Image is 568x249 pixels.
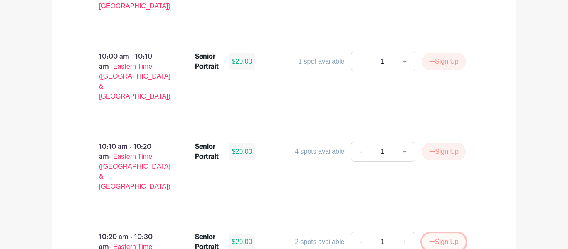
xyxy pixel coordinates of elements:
div: $20.00 [229,143,256,160]
div: $20.00 [229,53,256,70]
div: 4 spots available [295,147,344,157]
a: - [351,142,370,162]
a: + [395,142,415,162]
button: Sign Up [422,53,466,70]
a: + [395,52,415,71]
span: - Eastern Time ([GEOGRAPHIC_DATA] & [GEOGRAPHIC_DATA]) [99,153,170,190]
div: Senior Portrait [195,142,219,162]
span: - Eastern Time ([GEOGRAPHIC_DATA] & [GEOGRAPHIC_DATA]) [99,63,170,100]
button: Sign Up [422,143,466,160]
div: 2 spots available [295,237,344,247]
div: Senior Portrait [195,52,219,71]
p: 10:00 am - 10:10 am [79,48,182,105]
p: 10:10 am - 10:20 am [79,138,182,195]
a: - [351,52,370,71]
div: 1 spot available [298,57,344,67]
